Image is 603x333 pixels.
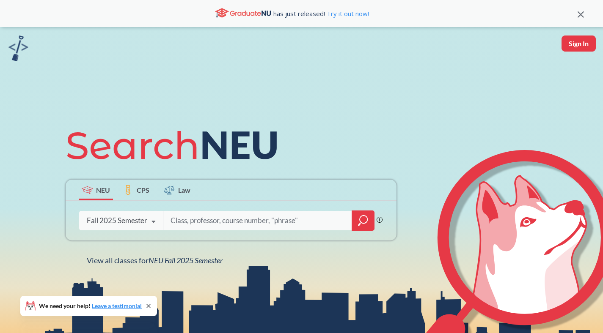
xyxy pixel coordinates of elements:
span: NEU Fall 2025 Semester [149,256,223,265]
div: magnifying glass [352,210,374,231]
input: Class, professor, course number, "phrase" [170,212,346,229]
a: sandbox logo [8,35,28,64]
span: NEU [96,185,110,195]
span: CPS [137,185,149,195]
button: Sign In [562,35,596,52]
a: Leave a testimonial [92,302,142,309]
span: has just released! [273,9,369,18]
a: Try it out now! [325,9,369,18]
span: View all classes for [87,256,223,265]
svg: magnifying glass [358,215,368,227]
div: Fall 2025 Semester [87,216,147,225]
span: We need your help! [39,303,142,309]
img: sandbox logo [8,35,28,61]
span: Law [178,185,190,195]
